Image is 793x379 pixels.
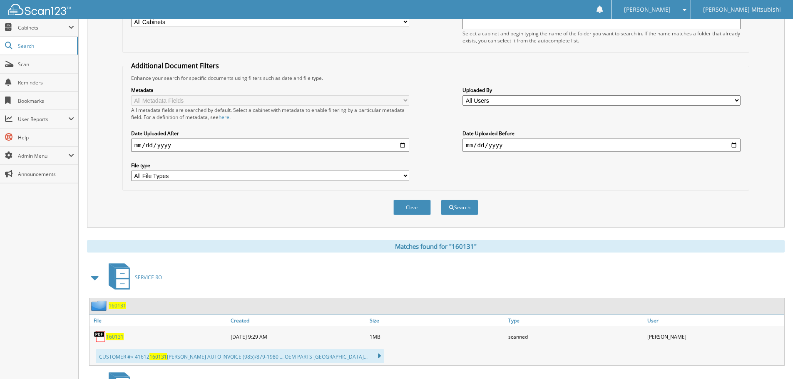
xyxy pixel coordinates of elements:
[462,87,741,94] label: Uploaded By
[462,130,741,137] label: Date Uploaded Before
[131,162,409,169] label: File type
[96,349,384,363] div: CUSTOMER #< 41612 [PERSON_NAME] AUTO INVOICE (985)/879-1980 ... OEM PARTS [GEOGRAPHIC_DATA]...
[18,79,74,86] span: Reminders
[131,139,409,152] input: start
[18,97,74,104] span: Bookmarks
[462,30,741,44] div: Select a cabinet and begin typing the name of the folder you want to search in. If the name match...
[131,87,409,94] label: Metadata
[219,114,229,121] a: here
[109,302,126,309] a: 160131
[89,315,229,326] a: File
[8,4,71,15] img: scan123-logo-white.svg
[751,339,793,379] iframe: Chat Widget
[18,24,68,31] span: Cabinets
[106,333,124,340] a: 160131
[645,328,784,345] div: [PERSON_NAME]
[368,328,507,345] div: 1MB
[229,328,368,345] div: [DATE] 9:29 AM
[127,74,745,82] div: Enhance your search for specific documents using filters such as date and file type.
[135,274,162,281] span: SERVICE RO
[624,7,671,12] span: [PERSON_NAME]
[18,116,68,123] span: User Reports
[368,315,507,326] a: Size
[506,328,645,345] div: scanned
[131,107,409,121] div: All metadata fields are searched by default. Select a cabinet with metadata to enable filtering b...
[104,261,162,294] a: SERVICE RO
[18,171,74,178] span: Announcements
[393,200,431,215] button: Clear
[149,353,167,360] span: 160131
[18,42,73,50] span: Search
[441,200,478,215] button: Search
[94,330,106,343] img: PDF.png
[506,315,645,326] a: Type
[18,61,74,68] span: Scan
[127,61,223,70] legend: Additional Document Filters
[229,315,368,326] a: Created
[703,7,781,12] span: [PERSON_NAME] Mitsubishi
[91,300,109,311] img: folder2.png
[87,240,785,253] div: Matches found for "160131"
[18,134,74,141] span: Help
[131,130,409,137] label: Date Uploaded After
[645,315,784,326] a: User
[18,152,68,159] span: Admin Menu
[462,139,741,152] input: end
